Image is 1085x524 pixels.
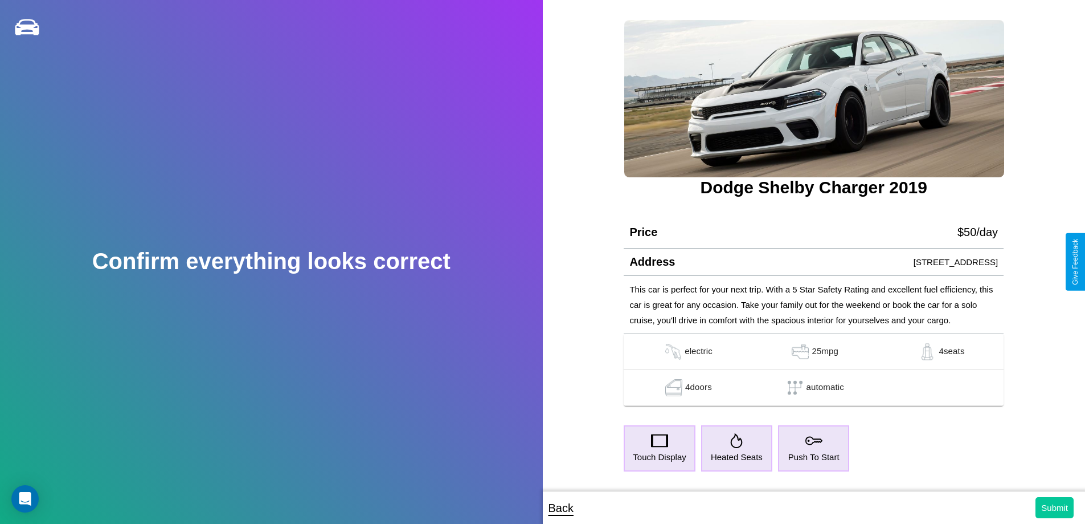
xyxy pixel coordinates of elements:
h4: Price [629,226,657,239]
p: Push To Start [788,449,840,465]
p: 25 mpg [812,343,838,360]
p: This car is perfect for your next trip. With a 5 Star Safety Rating and excellent fuel efficiency... [629,282,998,328]
img: gas [662,379,685,396]
p: Touch Display [633,449,686,465]
p: 4 seats [939,343,964,360]
img: gas [662,343,685,360]
p: $ 50 /day [957,222,998,242]
img: gas [789,343,812,360]
div: Open Intercom Messenger [11,485,39,513]
h4: Address [629,255,675,269]
p: Heated Seats [711,449,763,465]
p: Back [548,498,574,518]
p: 4 doors [685,379,712,396]
table: simple table [624,334,1004,406]
p: [STREET_ADDRESS] [914,254,998,270]
h2: Confirm everything looks correct [92,249,451,274]
p: automatic [806,379,844,396]
button: Submit [1035,497,1074,518]
div: Give Feedback [1071,239,1079,285]
h3: Dodge Shelby Charger 2019 [624,178,1004,197]
img: gas [916,343,939,360]
p: electric [685,343,713,360]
